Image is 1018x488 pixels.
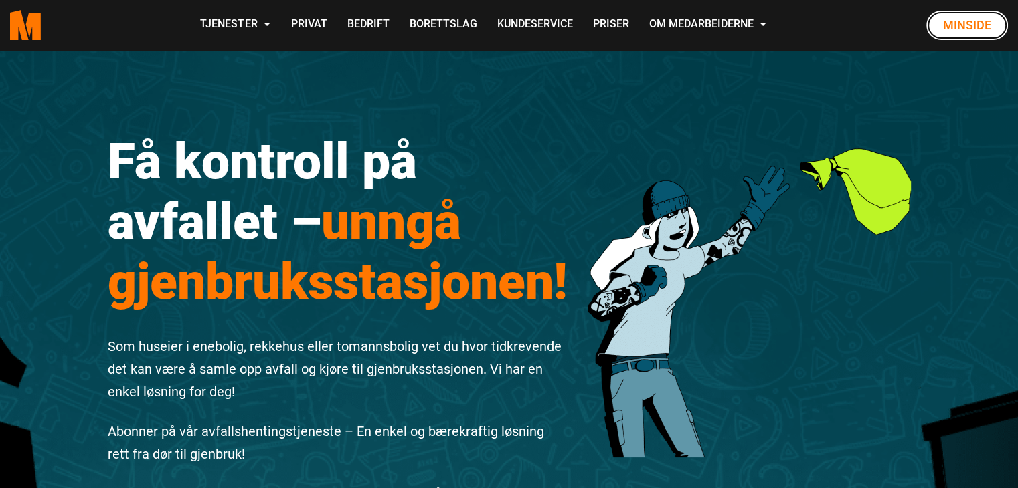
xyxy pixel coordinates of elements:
a: Kundeservice [487,1,582,49]
p: Abonner på vår avfallshentingstjeneste – En enkel og bærekraftig løsning rett fra dør til gjenbruk! [108,420,568,465]
a: Priser [582,1,639,49]
p: Som huseier i enebolig, rekkehus eller tomannsbolig vet du hvor tidkrevende det kan være å samle ... [108,335,568,403]
a: Tjenester [190,1,280,49]
h1: Få kontroll på avfallet – [108,131,568,312]
a: Privat [280,1,337,49]
a: Om Medarbeiderne [639,1,776,49]
img: 201222 Rydde Karakter 3 1 [588,101,911,457]
span: unngå gjenbruksstasjonen! [108,192,568,311]
a: Bedrift [337,1,399,49]
a: Minside [926,11,1008,40]
a: Borettslag [399,1,487,49]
